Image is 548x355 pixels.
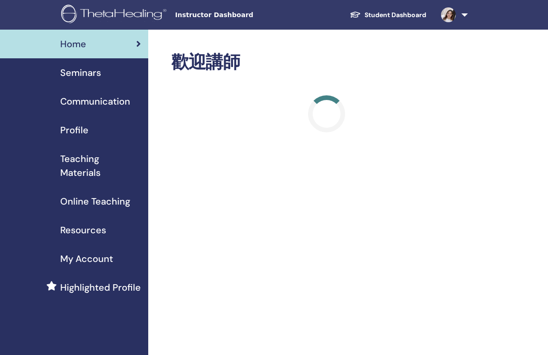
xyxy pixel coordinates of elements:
span: Online Teaching [60,194,130,208]
span: Resources [60,223,106,237]
span: Seminars [60,66,101,80]
img: default.jpg [441,7,456,22]
h2: 歡迎講師 [171,52,482,73]
span: Home [60,37,86,51]
span: My Account [60,252,113,266]
span: Communication [60,94,130,108]
img: logo.png [61,5,170,25]
span: Profile [60,123,88,137]
span: Highlighted Profile [60,280,141,294]
a: Student Dashboard [342,6,434,24]
span: Teaching Materials [60,152,141,180]
img: graduation-cap-white.svg [350,11,361,19]
span: Instructor Dashboard [175,10,314,20]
